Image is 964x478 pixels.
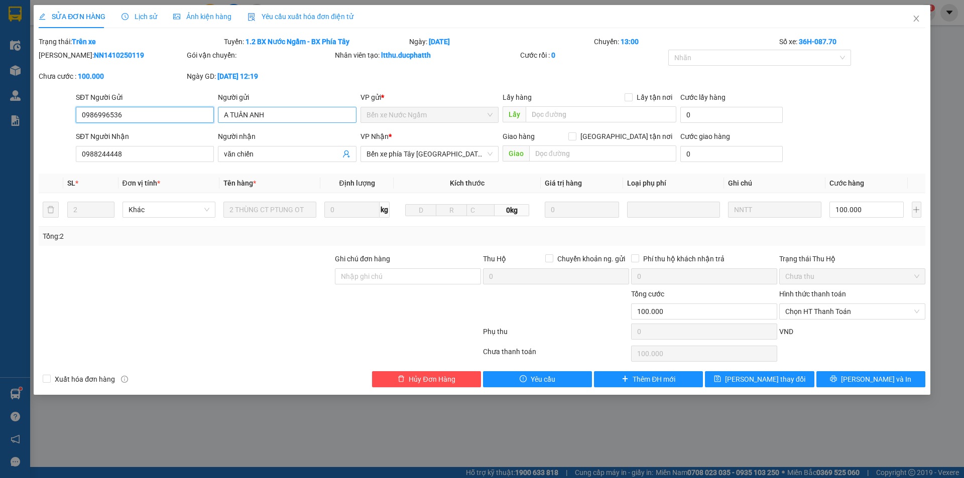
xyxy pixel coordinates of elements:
div: Ngày GD: [187,71,333,82]
span: Hủy Đơn Hàng [409,374,455,385]
span: VP Nhận [360,132,389,140]
span: plus [622,375,629,383]
span: picture [173,13,180,20]
span: Giao [503,145,529,162]
button: plus [912,202,921,218]
span: Lấy [503,106,526,122]
div: VP gửi [360,92,499,103]
div: Tuyến: [223,36,408,47]
th: Loại phụ phí [623,174,724,193]
span: printer [830,375,837,383]
span: Yêu cầu xuất hóa đơn điện tử [248,13,353,21]
span: info-circle [121,376,128,383]
b: [DATE] [429,38,450,46]
div: Số xe: [778,36,926,47]
input: Cước lấy hàng [680,107,783,123]
b: Trên xe [72,38,96,46]
label: Hình thức thanh toán [779,290,846,298]
span: kg [380,202,390,218]
span: Yêu cầu [531,374,555,385]
b: 13:00 [621,38,639,46]
div: [PERSON_NAME]: [39,50,185,61]
b: NN1410250119 [94,51,144,59]
span: Bến xe Nước Ngầm [367,107,493,122]
span: Thu Hộ [483,255,506,263]
b: [DATE] 12:19 [217,72,258,80]
label: Cước giao hàng [680,132,730,140]
span: Định lượng [339,179,375,187]
span: Thêm ĐH mới [633,374,675,385]
b: 36H-087.70 [799,38,836,46]
span: exclamation-circle [520,375,527,383]
b: 100.000 [78,72,104,80]
input: Cước giao hàng [680,146,783,162]
div: Phụ thu [482,326,630,344]
button: deleteHủy Đơn Hàng [372,371,481,387]
div: Chuyến: [593,36,778,47]
span: Cước hàng [829,179,864,187]
button: printer[PERSON_NAME] và In [816,371,925,387]
span: Đơn vị tính [123,179,160,187]
input: Ghi chú đơn hàng [335,268,481,284]
span: 0kg [495,204,529,216]
div: Người gửi [218,92,356,103]
span: user-add [342,150,350,158]
div: Cước rồi : [520,50,666,61]
input: R [436,204,467,216]
span: Xuất hóa đơn hàng [51,374,119,385]
span: save [714,375,721,383]
span: delete [398,375,405,383]
div: Ngày: [408,36,593,47]
div: Chưa cước : [39,71,185,82]
button: Close [902,5,930,33]
input: C [466,204,495,216]
div: Chưa thanh toán [482,346,630,364]
th: Ghi chú [724,174,825,193]
span: Chưa thu [785,269,919,284]
b: 0 [551,51,555,59]
input: D [405,204,436,216]
span: [PERSON_NAME] thay đổi [725,374,805,385]
label: Ghi chú đơn hàng [335,255,390,263]
span: [GEOGRAPHIC_DATA] tận nơi [576,131,676,142]
span: Giá trị hàng [545,179,582,187]
input: 0 [545,202,620,218]
div: SĐT Người Nhận [76,131,214,142]
span: edit [39,13,46,20]
span: clock-circle [122,13,129,20]
span: SL [67,179,75,187]
button: exclamation-circleYêu cầu [483,371,592,387]
input: Dọc đường [526,106,676,122]
button: delete [43,202,59,218]
input: Ghi Chú [728,202,821,218]
span: SỬA ĐƠN HÀNG [39,13,105,21]
b: ltthu.ducphatth [381,51,431,59]
span: Lịch sử [122,13,157,21]
b: 1.2 BX Nước Ngầm - BX Phía Tây [246,38,349,46]
span: Bến xe phía Tây Thanh Hóa [367,146,493,162]
span: Kích thước [450,179,485,187]
div: Người nhận [218,131,356,142]
div: Trạng thái: [38,36,223,47]
span: VND [779,328,793,336]
span: Ảnh kiện hàng [173,13,231,21]
img: icon [248,13,256,21]
span: Giao hàng [503,132,535,140]
span: Chọn HT Thanh Toán [785,304,919,319]
span: Tổng cước [631,290,664,298]
button: save[PERSON_NAME] thay đổi [705,371,814,387]
label: Cước lấy hàng [680,93,726,101]
div: Trạng thái Thu Hộ [779,253,925,264]
button: plusThêm ĐH mới [594,371,703,387]
div: Tổng: 2 [43,231,372,242]
span: Lấy tận nơi [633,92,676,103]
input: VD: Bàn, Ghế [223,202,316,218]
div: Gói vận chuyển: [187,50,333,61]
div: SĐT Người Gửi [76,92,214,103]
span: Chuyển khoản ng. gửi [553,253,629,264]
span: Khác [129,202,209,217]
span: Lấy hàng [503,93,532,101]
span: Phí thu hộ khách nhận trả [639,253,729,264]
input: Dọc đường [529,145,676,162]
span: Tên hàng [223,179,256,187]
